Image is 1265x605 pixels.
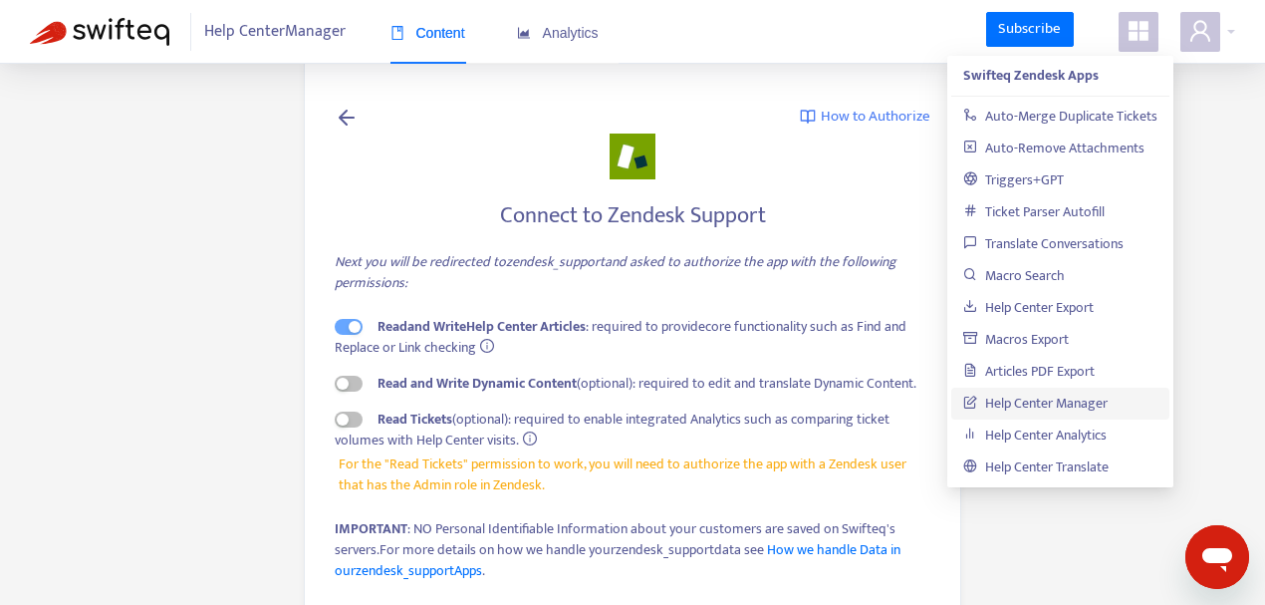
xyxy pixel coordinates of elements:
a: Articles PDF Export [963,360,1095,383]
span: area-chart [517,26,531,40]
span: info-circle [480,339,494,353]
a: How we handle Data in ourzendesk_supportApps [335,538,900,582]
span: For the "Read Tickets" permission to work, you will need to authorize the app with a Zendesk user... [339,454,927,495]
a: Auto-Merge Duplicate Tickets [963,105,1157,128]
a: Auto-Remove Attachments [963,137,1144,159]
a: Help Center Analytics [963,424,1107,447]
strong: Swifteq Zendesk Apps [963,64,1099,87]
strong: IMPORTANT [335,517,407,540]
img: zendesk_support.png [610,134,655,179]
a: Macros Export [963,328,1069,351]
strong: Read Tickets [378,408,452,431]
span: info-circle [523,432,537,446]
a: Translate Conversations [963,232,1124,255]
div: : NO Personal Identifiable Information about your customers are saved on Swifteq's servers. [335,518,930,581]
a: Help Center Translate [963,455,1109,478]
span: appstore [1127,19,1150,43]
iframe: Button to launch messaging window [1185,525,1249,589]
a: Ticket Parser Autofill [963,200,1105,223]
span: : required to provide core functionality such as Find and Replace or Link checking [335,315,906,359]
span: Content [390,25,465,41]
span: How to Authorize [821,106,930,129]
span: For more details on how we handle your zendesk_support data see . [335,538,900,582]
a: How to Authorize [800,106,930,129]
img: image-link [800,109,816,125]
strong: Read and Write Dynamic Content [378,372,577,395]
a: Triggers+GPT [963,168,1064,191]
img: Swifteq [30,18,169,46]
span: (optional): required to enable integrated Analytics such as comparing ticket volumes with Help Ce... [335,408,889,452]
a: Help Center Manager [963,392,1108,415]
h4: Connect to Zendesk Support [335,202,930,229]
span: Analytics [517,25,599,41]
a: Macro Search [963,264,1065,287]
span: user [1188,19,1212,43]
strong: Read and Write Help Center Articles [378,315,586,338]
span: (optional): required to edit and translate Dynamic Content. [378,372,916,395]
i: Next you will be redirected to zendesk_support and asked to authorize the app with the following ... [335,250,896,294]
a: Subscribe [986,12,1074,48]
span: Help Center Manager [204,13,346,51]
a: Help Center Export [963,296,1094,319]
span: book [390,26,404,40]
